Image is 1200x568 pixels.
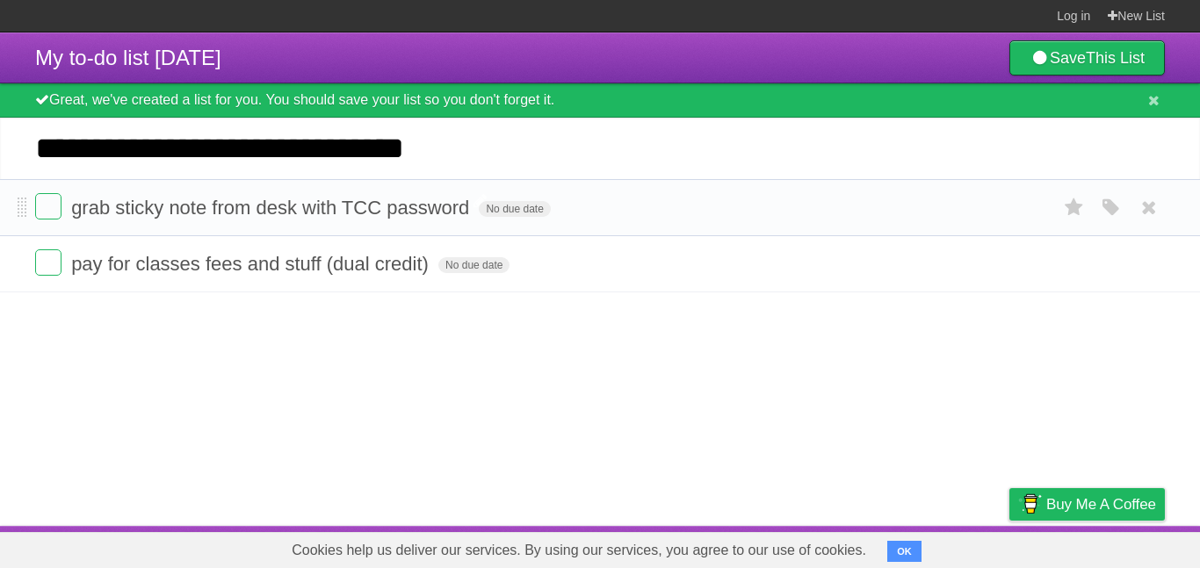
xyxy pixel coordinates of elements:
span: Buy me a coffee [1046,489,1156,520]
span: No due date [479,201,550,217]
a: Suggest a feature [1054,530,1165,564]
a: About [776,530,813,564]
span: Cookies help us deliver our services. By using our services, you agree to our use of cookies. [274,533,884,568]
span: My to-do list [DATE] [35,46,221,69]
button: OK [887,541,922,562]
a: SaveThis List [1009,40,1165,75]
b: This List [1086,49,1145,67]
span: No due date [438,257,510,273]
a: Privacy [987,530,1032,564]
label: Done [35,193,61,219]
label: Star task [1058,193,1091,222]
a: Buy me a coffee [1009,488,1165,521]
label: Done [35,249,61,276]
a: Terms [927,530,965,564]
a: Developers [834,530,905,564]
span: pay for classes fees and stuff (dual credit) [71,253,433,275]
img: Buy me a coffee [1018,489,1042,519]
span: grab sticky note from desk with TCC password [71,197,473,219]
